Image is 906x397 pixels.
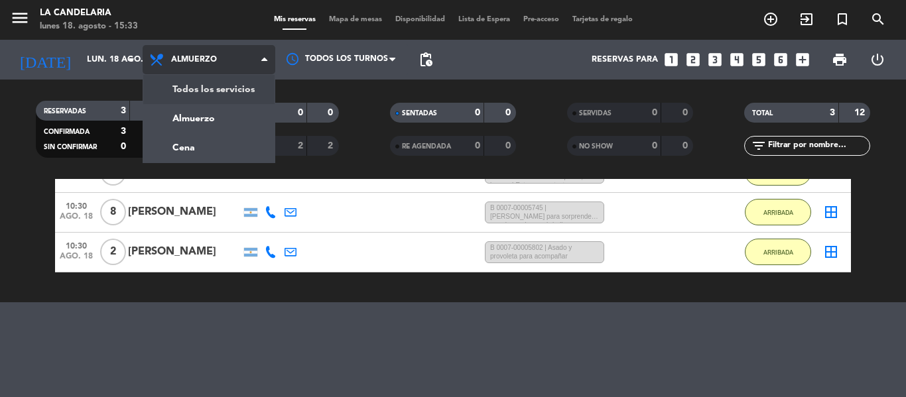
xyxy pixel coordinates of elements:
[751,138,767,154] i: filter_list
[418,52,434,68] span: pending_actions
[298,141,303,150] strong: 2
[799,11,814,27] i: exit_to_app
[121,106,126,115] strong: 3
[794,51,811,68] i: add_box
[171,55,217,64] span: Almuerzo
[763,11,779,27] i: add_circle_outline
[854,108,868,117] strong: 12
[870,52,885,68] i: power_settings_new
[728,51,745,68] i: looks_4
[328,141,336,150] strong: 2
[823,244,839,260] i: border_all
[767,139,870,153] input: Filtrar por nombre...
[143,133,275,162] a: Cena
[772,51,789,68] i: looks_6
[823,204,839,220] i: border_all
[652,108,657,117] strong: 0
[143,104,275,133] a: Almuerzo
[328,108,336,117] strong: 0
[10,8,30,28] i: menu
[763,209,793,216] span: ARRIBADA
[10,8,30,32] button: menu
[750,51,767,68] i: looks_5
[579,110,612,117] span: SERVIDAS
[475,108,480,117] strong: 0
[579,143,613,150] span: NO SHOW
[143,75,275,104] a: Todos los servicios
[121,127,126,136] strong: 3
[389,16,452,23] span: Disponibilidad
[100,239,126,265] span: 2
[60,237,93,253] span: 10:30
[322,16,389,23] span: Mapa de mesas
[60,172,93,188] span: ago. 18
[517,16,566,23] span: Pre-acceso
[763,249,793,256] span: ARRIBADA
[123,52,139,68] i: arrow_drop_down
[663,51,680,68] i: looks_one
[505,108,513,117] strong: 0
[830,108,835,117] strong: 3
[44,129,90,135] span: CONFIRMADA
[100,199,126,225] span: 8
[452,16,517,23] span: Lista de Espera
[832,52,848,68] span: print
[706,51,724,68] i: looks_3
[402,110,437,117] span: SENTADAS
[592,55,658,64] span: Reservas para
[60,252,93,267] span: ago. 18
[566,16,639,23] span: Tarjetas de regalo
[505,141,513,150] strong: 0
[858,40,896,80] div: LOG OUT
[752,110,773,117] span: TOTAL
[128,203,241,221] div: [PERSON_NAME]
[44,144,97,150] span: SIN CONFIRMAR
[682,141,690,150] strong: 0
[60,198,93,213] span: 10:30
[475,141,480,150] strong: 0
[870,11,886,27] i: search
[267,16,322,23] span: Mis reservas
[485,241,604,264] span: B 0007-00005802 | Asado y provoleta para acompañar
[485,201,604,224] span: B 0007-00005745 | [PERSON_NAME] para sorprender por el cumple o un brindis
[684,51,702,68] i: looks_two
[745,239,811,265] button: ARRIBADA
[745,199,811,225] button: ARRIBADA
[40,7,138,20] div: LA CANDELARIA
[682,108,690,117] strong: 0
[834,11,850,27] i: turned_in_not
[298,108,303,117] strong: 0
[652,141,657,150] strong: 0
[44,108,86,115] span: RESERVADAS
[128,243,241,260] div: [PERSON_NAME]
[121,142,126,151] strong: 0
[402,143,451,150] span: RE AGENDADA
[60,212,93,227] span: ago. 18
[40,20,138,33] div: lunes 18. agosto - 15:33
[10,45,80,74] i: [DATE]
